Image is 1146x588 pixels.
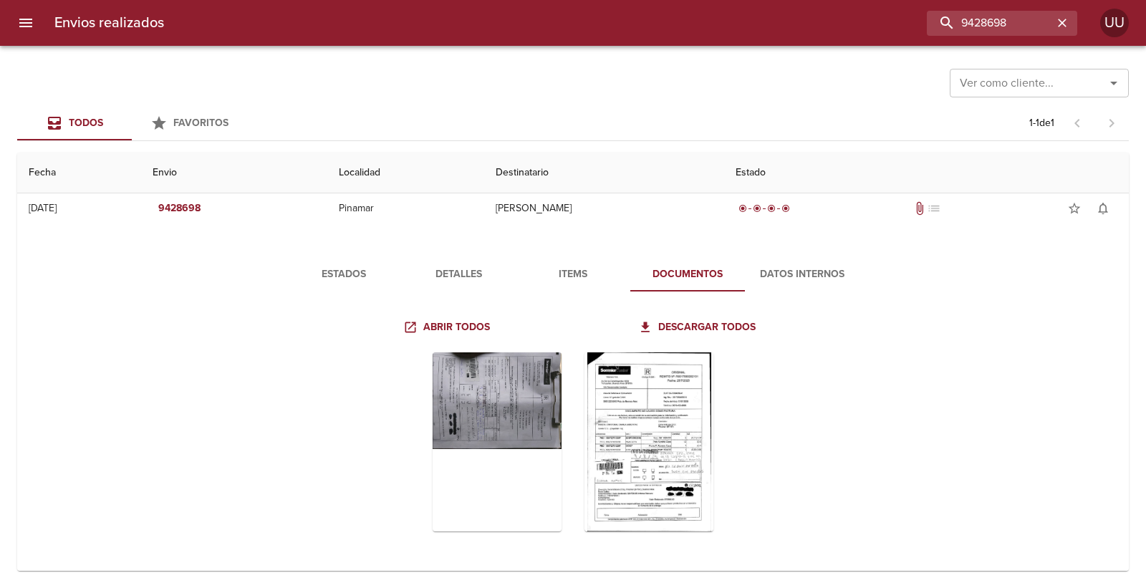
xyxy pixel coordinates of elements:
[524,266,622,284] span: Items
[141,153,327,193] th: Envio
[1089,194,1117,223] button: Activar notificaciones
[1029,116,1054,130] p: 1 - 1 de 1
[738,204,747,213] span: radio_button_checked
[29,202,57,214] div: [DATE]
[736,201,793,216] div: Entregado
[406,319,490,337] span: Abrir todos
[410,266,507,284] span: Detalles
[484,183,724,234] td: [PERSON_NAME]
[54,11,164,34] h6: Envios realizados
[158,200,201,218] em: 9428698
[724,153,1129,193] th: Estado
[1100,9,1129,37] div: UU
[17,153,141,193] th: Fecha
[1100,9,1129,37] div: Abrir información de usuario
[1096,201,1110,216] span: notifications_none
[584,352,713,531] div: Arir imagen
[173,117,228,129] span: Favoritos
[327,183,484,234] td: Pinamar
[1104,73,1124,93] button: Abrir
[400,314,496,341] a: Abrir todos
[1067,201,1082,216] span: star_border
[639,266,736,284] span: Documentos
[153,196,206,222] button: 9428698
[753,204,761,213] span: radio_button_checked
[17,142,1129,572] table: Tabla de envíos del cliente
[927,11,1053,36] input: buscar
[9,6,43,40] button: menu
[753,266,851,284] span: Datos Internos
[927,201,941,216] span: No tiene pedido asociado
[327,153,484,193] th: Localidad
[484,153,724,193] th: Destinatario
[1060,115,1094,130] span: Pagina anterior
[767,204,776,213] span: radio_button_checked
[69,117,103,129] span: Todos
[295,266,393,284] span: Estados
[635,314,761,341] a: Descargar todos
[1060,194,1089,223] button: Agregar a favoritos
[913,201,927,216] span: Tiene documentos adjuntos
[17,106,246,140] div: Tabs Envios
[286,257,860,291] div: Tabs detalle de guia
[1094,106,1129,140] span: Pagina siguiente
[641,319,756,337] span: Descargar todos
[433,352,562,531] div: Arir imagen
[781,204,790,213] span: radio_button_checked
